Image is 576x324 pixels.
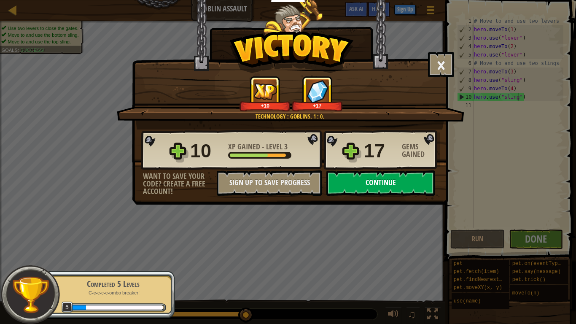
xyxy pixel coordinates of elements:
button: × [428,52,454,77]
span: 5 [62,302,73,313]
img: trophy.png [11,275,50,314]
img: XP Gained [253,83,277,100]
div: 17 [364,138,397,165]
div: +10 [241,103,289,109]
span: Level [264,141,284,152]
div: Want to save your code? Create a free account! [143,173,217,195]
span: XP Gained [228,141,262,152]
div: Completed 5 Levels [60,278,166,290]
button: Continue [326,170,435,196]
div: Technology : Goblins. 1 : 0. [157,112,423,121]
img: Victory [229,31,354,73]
span: 3 [284,141,288,152]
div: Gems Gained [402,143,440,158]
img: Gems Gained [307,80,328,103]
div: - [228,143,288,151]
div: +17 [293,103,341,109]
p: C-c-c-c-c-ombo breaker! [60,290,166,296]
button: Sign Up to Save Progress [217,170,322,196]
div: 10 [190,138,223,165]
